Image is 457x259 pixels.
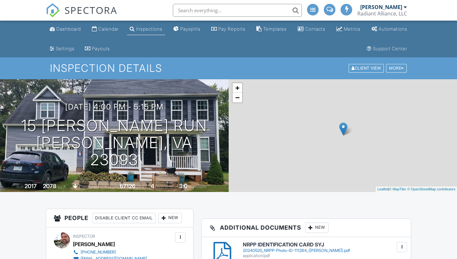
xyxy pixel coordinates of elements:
h3: [DATE] 4:00 pm - 5:15 pm [65,102,164,111]
div: application/pdf [243,253,403,258]
div: 4 [151,183,154,189]
span: Built [16,184,24,189]
div: Inspections [136,26,163,32]
span: SPECTORA [65,3,117,17]
div: More [386,64,407,73]
div: 2017 [25,183,37,189]
h1: 15 [PERSON_NAME] Run [PERSON_NAME], VA 23093 [10,117,218,168]
a: © OpenStreetMap contributors [407,187,455,191]
div: 67126 [120,183,135,189]
a: Support Center [364,43,410,55]
a: Client View [348,65,385,70]
div: | [376,187,457,192]
a: NRPP IDENTIFICATION CARD SYJ 20240520_NRPP-Photo-ID-111284_([PERSON_NAME]).pdf application/pdf [243,242,403,258]
div: Paysplits [180,26,201,32]
div: Pay Reports [218,26,245,32]
a: [PHONE_NUMBER] [73,249,147,255]
div: 3.0 [179,183,187,189]
span: sq. ft. [57,184,66,189]
div: Client View [349,64,384,73]
a: Settings [47,43,77,55]
a: Zoom in [233,83,242,93]
div: Automations [379,26,407,32]
div: New [158,213,182,223]
div: Dashboard [56,26,81,32]
a: © MapTiler [389,187,406,191]
div: [PHONE_NUMBER] [81,250,116,255]
a: SPECTORA [46,9,117,22]
a: Leaflet [377,187,388,191]
a: Payouts [82,43,113,55]
div: Settings [56,46,75,51]
a: Calendar [89,23,121,35]
a: Templates [254,23,289,35]
div: [PERSON_NAME] [360,4,402,10]
span: bathrooms [188,184,207,189]
span: crawlspace [79,184,99,189]
h3: People [46,209,193,227]
a: Dashboard [47,23,84,35]
a: Zoom out [233,93,242,102]
input: Search everything... [173,4,302,17]
div: Radiant Alliance, LLC [357,10,407,17]
div: Contacts [305,26,325,32]
h1: Inspection Details [50,62,407,74]
img: The Best Home Inspection Software - Spectora [46,3,60,17]
div: 20240520_NRPP-Photo-ID-111284_([PERSON_NAME]).pdf [243,248,403,253]
a: Automations (Basic) [369,23,410,35]
span: Inspector [73,234,95,239]
div: 2078 [43,183,56,189]
div: Support Center [373,46,407,51]
div: [PERSON_NAME] [73,239,115,249]
span: sq.ft. [136,184,144,189]
a: Inspections [127,23,165,35]
h3: Additional Documents [202,219,411,237]
h6: NRPP IDENTIFICATION CARD SYJ [243,242,403,248]
a: Paysplits [171,23,203,35]
div: Payouts [92,46,110,51]
div: Calendar [98,26,119,32]
a: Pay Reports [209,23,248,35]
span: bedrooms [155,184,173,189]
a: Metrics [334,23,363,35]
a: Contacts [295,23,328,35]
div: Metrics [344,26,361,32]
div: Templates [263,26,287,32]
div: Disable Client CC Email [92,213,156,223]
div: New [305,223,329,233]
span: Lot Size [105,184,119,189]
